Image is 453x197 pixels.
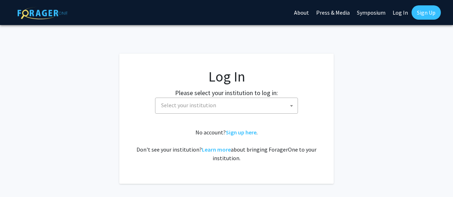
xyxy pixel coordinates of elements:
a: Sign up here [226,129,257,136]
img: ForagerOne Logo [18,7,68,19]
label: Please select your institution to log in: [175,88,278,98]
h1: Log In [134,68,319,85]
iframe: Chat [423,165,448,192]
a: Learn more about bringing ForagerOne to your institution [202,146,231,153]
span: Select your institution [155,98,298,114]
div: No account? . Don't see your institution? about bringing ForagerOne to your institution. [134,128,319,162]
span: Select your institution [158,98,298,113]
span: Select your institution [161,102,216,109]
a: Sign Up [412,5,441,20]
